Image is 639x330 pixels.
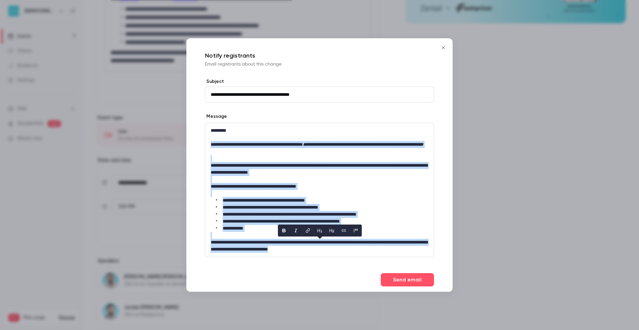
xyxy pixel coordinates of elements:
[303,225,313,236] button: link
[350,225,361,236] button: blockquote
[205,113,227,120] label: Message
[291,225,301,236] button: italic
[205,61,434,68] p: Email registrants about this change
[205,52,434,60] p: Notify registrants
[437,41,450,54] button: Close
[205,78,434,85] label: Subject
[381,273,434,286] button: Send email
[279,225,289,236] button: bold
[205,123,434,257] div: editor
